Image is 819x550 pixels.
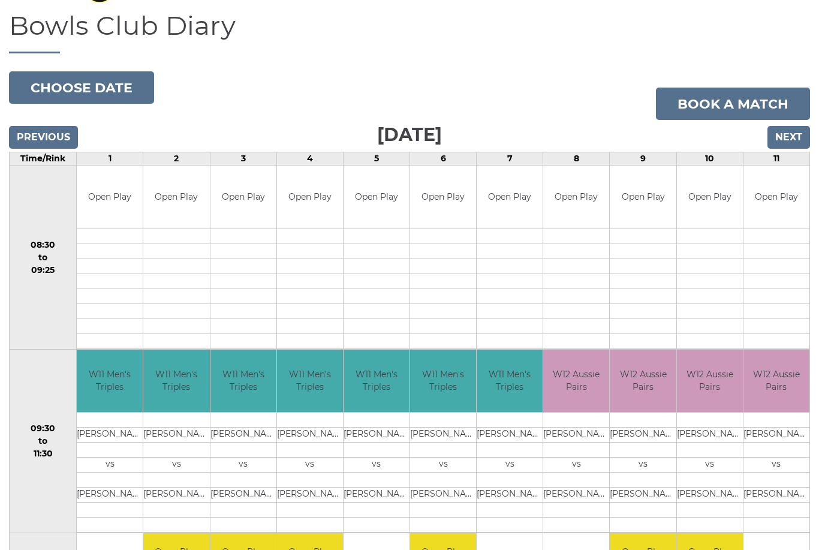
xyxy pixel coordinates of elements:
td: W12 Aussie Pairs [743,350,809,413]
td: [PERSON_NAME] [77,488,143,503]
td: [PERSON_NAME] [410,428,476,443]
td: vs [477,458,543,473]
td: vs [277,458,343,473]
td: vs [677,458,743,473]
td: [PERSON_NAME] [143,488,209,503]
td: Open Play [477,166,543,229]
td: [PERSON_NAME] [143,428,209,443]
td: W12 Aussie Pairs [610,350,676,413]
td: W11 Men's Triples [210,350,276,413]
td: Open Play [543,166,609,229]
td: Open Play [410,166,476,229]
td: Open Play [677,166,743,229]
td: 4 [276,152,343,166]
td: [PERSON_NAME] [277,488,343,503]
td: W11 Men's Triples [143,350,209,413]
td: Open Play [743,166,809,229]
td: W12 Aussie Pairs [677,350,743,413]
td: W11 Men's Triples [277,350,343,413]
td: [PERSON_NAME] [410,488,476,503]
td: W12 Aussie Pairs [543,350,609,413]
a: Book a match [656,88,810,120]
td: [PERSON_NAME] [610,488,676,503]
td: [PERSON_NAME] [344,428,409,443]
td: [PERSON_NAME] [477,488,543,503]
td: [PERSON_NAME] [543,428,609,443]
input: Previous [9,126,78,149]
td: Open Play [344,166,409,229]
td: W11 Men's Triples [410,350,476,413]
td: [PERSON_NAME] [344,488,409,503]
td: 6 [410,152,477,166]
td: Open Play [610,166,676,229]
td: 09:30 to 11:30 [10,349,77,533]
td: 10 [676,152,743,166]
td: 11 [743,152,809,166]
td: 5 [343,152,409,166]
td: vs [77,458,143,473]
input: Next [767,126,810,149]
td: [PERSON_NAME] [277,428,343,443]
td: [PERSON_NAME] [677,488,743,503]
td: [PERSON_NAME] [210,428,276,443]
td: W11 Men's Triples [477,350,543,413]
td: 1 [77,152,143,166]
td: Open Play [143,166,209,229]
td: [PERSON_NAME] [210,488,276,503]
td: [PERSON_NAME] [477,428,543,443]
td: 7 [477,152,543,166]
td: vs [743,458,809,473]
td: vs [143,458,209,473]
button: Choose date [9,71,154,104]
h1: Bowls Club Diary [9,11,810,53]
td: 9 [610,152,676,166]
td: vs [410,458,476,473]
td: vs [344,458,409,473]
td: vs [210,458,276,473]
td: Open Play [210,166,276,229]
td: 8 [543,152,610,166]
td: [PERSON_NAME] [743,488,809,503]
td: Open Play [277,166,343,229]
td: [PERSON_NAME] [543,488,609,503]
td: W11 Men's Triples [344,350,409,413]
td: [PERSON_NAME] [77,428,143,443]
td: [PERSON_NAME] [610,428,676,443]
td: vs [543,458,609,473]
td: 3 [210,152,276,166]
td: [PERSON_NAME] [743,428,809,443]
td: Time/Rink [10,152,77,166]
td: 2 [143,152,210,166]
td: vs [610,458,676,473]
td: [PERSON_NAME] [677,428,743,443]
td: W11 Men's Triples [77,350,143,413]
td: Open Play [77,166,143,229]
td: 08:30 to 09:25 [10,166,77,350]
